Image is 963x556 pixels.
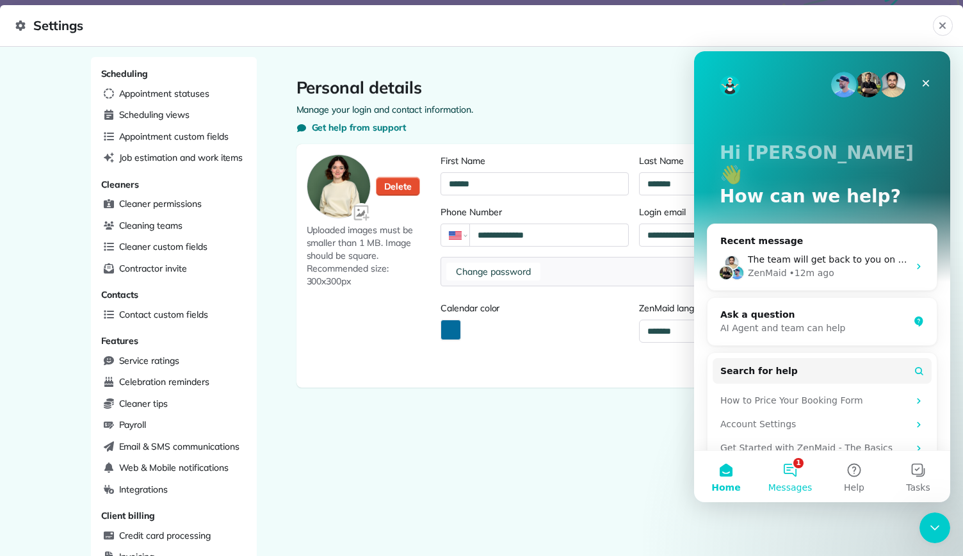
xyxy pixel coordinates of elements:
[26,270,214,284] div: AI Agent and team can help
[101,179,140,190] span: Cleaners
[694,51,950,502] iframe: Intercom live chat
[99,352,249,371] a: Service ratings
[99,127,249,147] a: Appointment custom fields
[99,395,249,414] a: Cleaner tips
[26,257,214,270] div: Ask a question
[441,154,629,167] label: First Name
[296,103,838,116] p: Manage your login and contact information.
[919,512,950,543] iframe: Intercom live chat
[312,121,406,134] span: Get help from support
[119,397,168,410] span: Cleaner tips
[639,206,827,218] label: Login email
[101,510,155,521] span: Client billing
[101,68,149,79] span: Scheduling
[119,375,209,388] span: Celebration reminders
[95,215,140,229] div: • 12m ago
[64,400,128,451] button: Messages
[119,219,182,232] span: Cleaning teams
[376,177,421,196] button: Delete
[99,373,249,392] a: Celebration reminders
[26,390,214,404] div: Get Started with ZenMaid - The Basics
[99,416,249,435] a: Payroll
[19,307,238,332] button: Search for help
[99,195,249,214] a: Cleaner permissions
[99,149,249,168] a: Job estimation and work items
[212,432,236,441] span: Tasks
[13,246,243,295] div: Ask a questionAI Agent and team can help
[128,400,192,451] button: Help
[352,203,373,224] img: Avatar input
[26,313,104,327] span: Search for help
[119,151,243,164] span: Job estimation and work items
[99,106,249,125] a: Scheduling views
[307,224,436,288] span: Uploaded images must be smaller than 1 MB. Image should be square. Recommended size: 300x300px
[441,206,629,218] label: Phone Number
[384,180,412,193] span: Delete
[99,259,249,279] a: Contractor invite
[119,529,211,542] span: Credit card processing
[74,432,118,441] span: Messages
[99,527,249,546] a: Credit card processing
[192,400,256,451] button: Tasks
[99,85,249,104] a: Appointment statuses
[296,121,406,134] button: Get help from support
[639,154,827,167] label: Last Name
[99,480,249,500] a: Integrations
[54,215,93,229] div: ZenMaid
[150,432,170,441] span: Help
[307,155,370,218] img: Avatar preview
[17,432,46,441] span: Home
[119,483,168,496] span: Integrations
[119,87,209,100] span: Appointment statuses
[220,20,243,44] div: Close
[101,335,139,347] span: Features
[441,302,629,315] label: Calendar color
[119,130,229,143] span: Appointment custom fields
[19,338,238,361] div: How to Price Your Booking Form
[19,361,238,385] div: Account Settings
[446,263,540,281] button: Change password
[119,308,208,321] span: Contact custom fields
[15,15,933,36] span: Settings
[119,262,187,275] span: Contractor invite
[99,306,249,325] a: Contact custom fields
[119,418,147,431] span: Payroll
[119,461,229,474] span: Web & Mobile notifications
[26,343,214,356] div: How to Price Your Booking Form
[119,108,190,121] span: Scheduling views
[99,459,249,478] a: Web & Mobile notifications
[54,203,407,213] span: The team will get back to you on this. ZenMaid typically replies in a few hours.
[99,437,249,457] a: Email & SMS communications
[19,385,238,409] div: Get Started with ZenMaid - The Basics
[296,78,838,98] h1: Personal details
[639,302,827,315] label: ZenMaid language
[26,366,214,380] div: Account Settings
[119,354,179,367] span: Service ratings
[99,238,249,257] a: Cleaner custom fields
[101,289,139,300] span: Contacts
[119,440,239,453] span: Email & SMS communications
[119,240,207,253] span: Cleaner custom fields
[933,15,953,36] button: Close
[99,217,249,236] a: Cleaning teams
[119,197,202,210] span: Cleaner permissions
[441,320,461,340] button: Activate Color Picker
